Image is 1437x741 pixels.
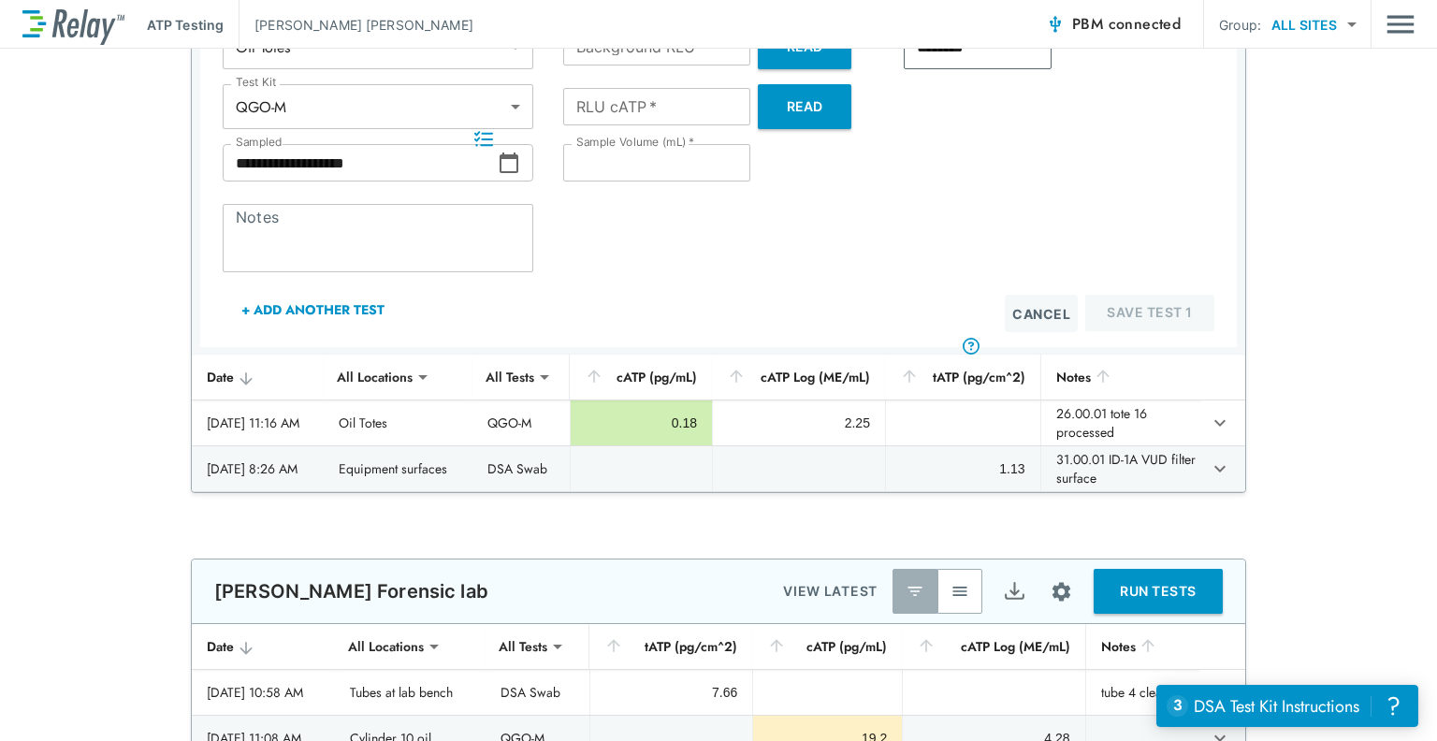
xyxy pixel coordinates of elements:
button: expand row [1204,453,1236,485]
td: 26.00.01 tote 16 processed [1040,400,1201,445]
button: Cancel [1005,295,1078,332]
span: PBM [1072,11,1181,37]
td: DSA Swab [486,670,588,715]
div: All Tests [486,628,560,665]
button: expand row [1204,676,1236,708]
td: DSA Swab [472,446,570,491]
button: Read [758,84,851,129]
button: expand row [1204,407,1236,439]
button: Main menu [1386,7,1415,42]
div: All Locations [324,358,426,396]
button: PBM connected [1038,6,1188,43]
p: [PERSON_NAME] Forensic lab [214,580,488,603]
span: connected [1109,13,1182,35]
input: Choose date, selected date is Sep 22, 2025 [223,144,498,182]
button: Export [992,569,1037,614]
div: 0.18 [586,414,697,432]
label: Sample Volume (mL) [576,136,694,149]
div: [DATE] 10:58 AM [207,683,320,702]
div: All Tests [472,358,547,396]
label: Sampled [236,136,283,149]
img: View All [951,582,969,601]
button: Site setup [1037,567,1086,617]
img: Settings Icon [1050,580,1073,603]
button: RUN TESTS [1094,569,1223,614]
div: All Locations [335,628,437,665]
p: VIEW LATEST [783,580,878,603]
button: + Add Another Test [223,287,403,332]
div: 2.25 [728,414,870,432]
p: [PERSON_NAME] [PERSON_NAME] [254,15,473,35]
label: Test Kit [236,76,277,89]
img: Connected Icon [1046,15,1065,34]
table: sticky table [192,355,1245,492]
td: Oil Totes [324,400,472,445]
div: Notes [1056,366,1186,388]
div: tATP (pg/cm^2) [604,635,738,658]
div: Notes [1101,635,1183,658]
th: Date [192,624,335,670]
img: Latest [906,582,924,601]
th: Date [192,355,324,400]
div: tATP (pg/cm^2) [900,366,1025,388]
iframe: Resource center [1156,685,1418,727]
div: 7.66 [605,683,738,702]
td: tube 4 cleaned [1085,670,1198,715]
div: 1.13 [901,459,1025,478]
img: Drawer Icon [1386,7,1415,42]
div: [DATE] 11:16 AM [207,414,309,432]
div: cATP (pg/mL) [585,366,697,388]
td: Tubes at lab bench [335,670,486,715]
img: LuminUltra Relay [22,5,124,45]
div: [DATE] 8:26 AM [207,459,309,478]
p: Group: [1219,15,1261,35]
td: 31.00.01 ID-1A VUD filter surface [1040,446,1201,491]
div: cATP (pg/mL) [767,635,887,658]
div: QGO-M [223,88,533,125]
td: Equipment surfaces [324,446,472,491]
img: Export Icon [1003,580,1026,603]
td: QGO-M [472,400,570,445]
div: cATP Log (ME/mL) [727,366,870,388]
p: ATP Testing [147,15,224,35]
div: cATP Log (ME/mL) [917,635,1069,658]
